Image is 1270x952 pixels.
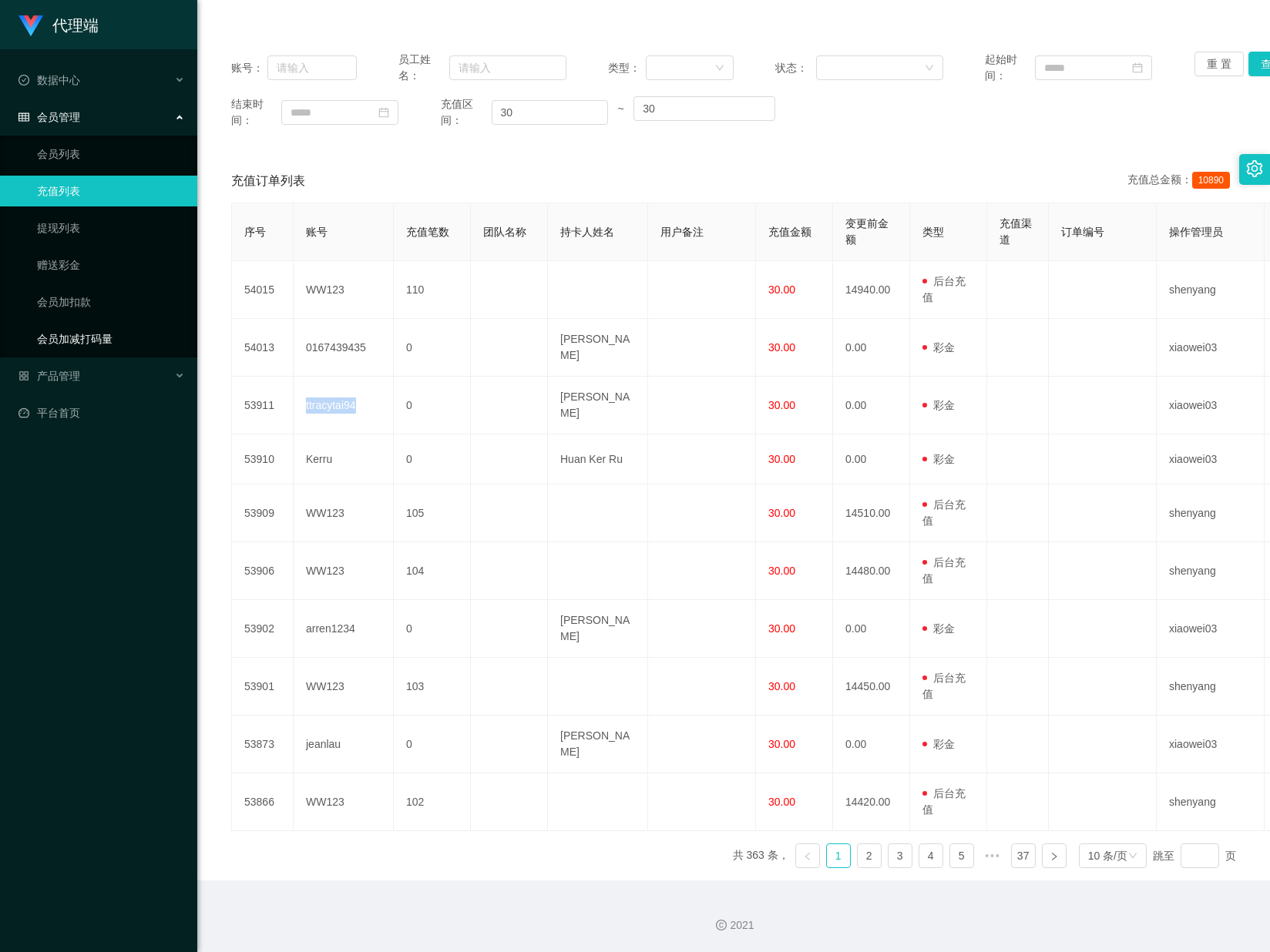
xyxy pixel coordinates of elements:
a: 图标: dashboard平台首页 [18,397,185,428]
td: 53902 [232,600,294,658]
i: 图标: calendar [1132,62,1143,73]
input: 请输入 [449,55,566,80]
span: ~ [608,101,633,117]
i: 图标: appstore-o [18,370,29,381]
i: 图标: down [715,63,724,74]
a: 5 [950,844,973,867]
span: 账号： [231,60,267,76]
span: 产品管理 [18,370,80,382]
td: xiaowei03 [1157,716,1265,773]
span: 操作管理员 [1169,226,1223,238]
td: 0.00 [833,319,910,377]
span: 30.00 [768,283,795,296]
span: 30.00 [768,341,795,354]
div: 2021 [210,917,1258,934]
span: 30.00 [768,622,795,635]
span: 用户备注 [660,226,704,238]
a: 代理端 [18,18,99,31]
li: 5 [949,843,974,868]
td: 104 [394,542,471,600]
span: 充值笔数 [406,226,449,238]
i: 图标: right [1050,852,1059,861]
td: WW123 [294,484,394,542]
i: 图标: down [925,63,934,74]
td: 0 [394,716,471,773]
td: 14940.00 [833,261,910,319]
td: WW123 [294,261,394,319]
span: 序号 [244,226,266,238]
td: shenyang [1157,484,1265,542]
span: 后台充值 [922,556,966,585]
span: 充值订单列表 [231,172,305,190]
span: 彩金 [922,399,955,411]
td: 53910 [232,434,294,484]
td: 54015 [232,261,294,319]
a: 37 [1012,844,1035,867]
span: 后台充值 [922,787,966,816]
i: 图标: table [18,112,29,122]
a: 会员加减打码量 [37,323,185,354]
td: 53873 [232,716,294,773]
td: [PERSON_NAME] [548,716,648,773]
td: 105 [394,484,471,542]
span: 员工姓名： [398,52,449,84]
td: 103 [394,658,471,716]
span: 10890 [1192,172,1230,189]
td: arren1234 [294,600,394,658]
a: 提现列表 [37,213,185,243]
td: Kerru [294,434,394,484]
a: 3 [889,844,912,867]
span: 类型： [608,60,646,76]
span: 30.00 [768,680,795,692]
td: 110 [394,261,471,319]
td: shenyang [1157,773,1265,831]
div: 10 条/页 [1088,844,1127,867]
td: WW123 [294,658,394,716]
span: 30.00 [768,738,795,750]
a: 赠送彩金 [37,250,185,280]
td: xiaowei03 [1157,377,1265,434]
td: shenyang [1157,542,1265,600]
td: 0 [394,377,471,434]
button: 重 置 [1194,52,1244,76]
td: 0 [394,600,471,658]
td: xiaowei03 [1157,434,1265,484]
li: 1 [826,843,851,868]
td: 14510.00 [833,484,910,542]
span: 彩金 [922,341,955,354]
td: shenyang [1157,658,1265,716]
td: [PERSON_NAME] [548,377,648,434]
td: 0.00 [833,377,910,434]
a: 会员加扣款 [37,287,185,317]
td: [PERSON_NAME] [548,600,648,658]
td: shenyang [1157,261,1265,319]
span: 状态： [775,60,816,76]
td: ttracytai94 [294,377,394,434]
li: 共 363 条， [733,843,789,868]
a: 2 [858,844,881,867]
span: 彩金 [922,622,955,635]
span: ••• [980,843,1005,868]
span: 变更前金额 [845,217,889,246]
td: 0167439435 [294,319,394,377]
td: 14420.00 [833,773,910,831]
i: 图标: calendar [378,107,389,118]
span: 后台充值 [922,672,966,700]
td: 14450.00 [833,658,910,716]
li: 下一页 [1042,843,1067,868]
span: 彩金 [922,453,955,465]
li: 3 [888,843,912,868]
span: 充值渠道 [1000,217,1032,246]
li: 上一页 [795,843,820,868]
i: 图标: check-circle-o [18,75,29,85]
td: 102 [394,773,471,831]
i: 图标: down [1128,851,1137,862]
td: Huan Ker Ru [548,434,648,484]
a: 1 [827,844,850,867]
td: 14480.00 [833,542,910,600]
span: 后台充值 [922,275,966,303]
input: 请输入最大值 [633,96,775,121]
td: 0.00 [833,434,910,484]
span: 账号 [306,226,328,238]
span: 30.00 [768,453,795,465]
